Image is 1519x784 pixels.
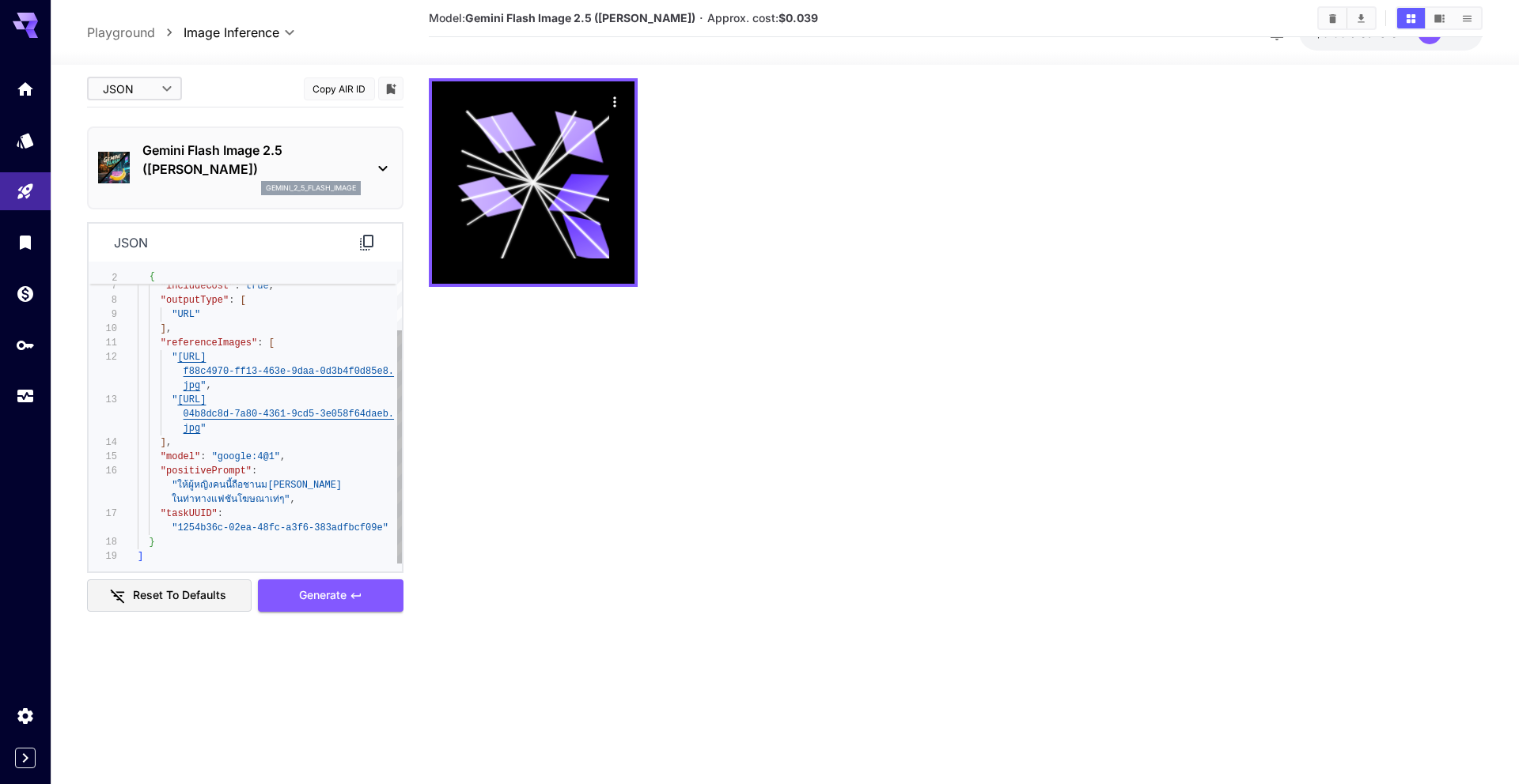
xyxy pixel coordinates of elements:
[161,281,235,292] span: "includeCost"
[178,394,206,405] span: [URL]
[258,337,263,349] span: :
[172,394,178,405] span: "
[87,23,184,42] nav: breadcrumb
[280,451,286,462] span: ,
[1426,8,1453,28] button: Show media in video view
[15,748,36,768] button: Expand sidebar
[172,309,201,320] span: "URL"
[89,279,117,293] div: 7
[1319,8,1347,28] button: Clear All
[1453,8,1481,28] button: Show media in list view
[89,464,117,478] div: 16
[87,579,252,612] button: Reset to defaults
[89,271,117,285] span: 2
[89,322,117,336] div: 10
[89,507,117,521] div: 17
[252,465,257,477] span: :
[89,307,117,322] div: 9
[161,323,166,334] span: ]
[1396,6,1483,30] div: Show media in grid viewShow media in video viewShow media in list view
[429,11,695,24] span: Model:
[161,437,166,448] span: ]
[212,451,280,462] span: "google:4@1"
[172,494,290,505] span: ในท่าทางแฟชันโฆษณาเท่ๆ"
[16,79,35,99] div: Home
[184,380,201,391] span: jpg
[87,23,155,42] a: Playground
[299,586,347,605] span: Generate
[229,295,235,306] span: :
[161,508,218,519] span: "taskUUID"
[16,706,35,726] div: Settings
[707,11,818,24] span: Approx. cost:
[184,23,279,42] span: Image Inference
[16,182,35,202] div: Playground
[172,352,178,363] span: "
[172,480,343,491] span: "ให้ผู้หญิงคนนี้ถือชานม[PERSON_NAME]
[1315,26,1350,40] span: $0.00
[184,366,394,377] span: f88c4970-ff13-463e-9daa-0d3b4f0d85e8.
[89,450,117,464] div: 15
[89,435,117,450] div: 14
[142,141,361,179] p: Gemini Flash Image 2.5 ([PERSON_NAME])
[161,337,257,349] span: "referenceImages"
[218,508,223,519] span: :
[246,281,269,292] span: true
[290,494,296,505] span: ,
[184,409,394,420] span: 04b8dc8d-7a80-4361-9cd5-3e058f64daeb.
[1350,26,1405,40] span: credits left
[201,423,206,434] span: "
[16,130,35,150] div: Models
[778,11,818,24] b: $0.039
[206,380,212,391] span: ,
[103,81,152,97] span: JSON
[241,295,246,306] span: [
[161,295,229,306] span: "outputType"
[384,79,398,98] button: Add to library
[89,336,117,350] div: 11
[269,337,275,349] span: [
[258,579,403,612] button: Generate
[89,393,117,407] div: 13
[201,380,206,391] span: "
[201,451,206,462] span: :
[1397,8,1425,28] button: Show media in grid view
[178,352,206,363] span: [URL]
[16,284,35,303] div: Wallet
[1317,6,1377,30] div: Clear AllDownload All
[161,451,200,462] span: "model"
[89,293,117,307] div: 8
[699,9,703,28] p: ·
[16,232,35,252] div: Library
[465,11,695,24] b: Gemini Flash Image 2.5 ([PERSON_NAME])
[89,535,117,549] div: 18
[304,77,375,100] button: Copy AIR ID
[150,271,155,282] span: {
[16,386,35,406] div: Usage
[138,551,143,562] span: ]
[161,465,252,477] span: "positivePrompt"
[172,522,389,533] span: "1254b36c-02ea-48fc-a3f6-383adfbcf09e"
[603,89,627,113] div: Actions
[184,423,201,434] span: jpg
[89,549,117,563] div: 19
[235,281,241,292] span: :
[266,183,356,194] p: gemini_2_5_flash_image
[166,323,172,334] span: ,
[89,350,117,364] div: 12
[1347,8,1375,28] button: Download All
[150,537,155,548] span: }
[98,134,392,202] div: Gemini Flash Image 2.5 ([PERSON_NAME])gemini_2_5_flash_image
[269,281,275,292] span: ,
[166,437,172,448] span: ,
[16,335,35,355] div: API Keys
[114,233,148,252] p: json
